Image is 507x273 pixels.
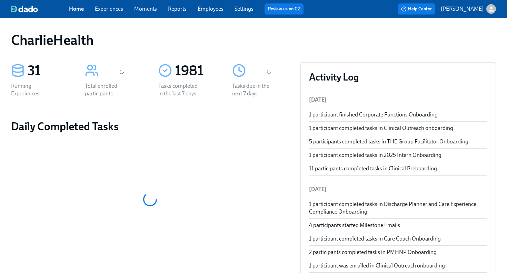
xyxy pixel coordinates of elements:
[309,165,487,172] div: 11 participants completed tasks in Clinical Preboarding
[309,262,487,270] div: 1 participant was enrolled in Clinical Outreach onboarding
[11,82,55,97] div: Running Experiences
[11,32,94,48] h1: CharlieHealth
[11,6,69,12] a: dado
[69,6,84,12] a: Home
[309,71,487,83] h3: Activity Log
[309,222,487,229] div: 4 participants started Milestone Emails
[265,3,304,15] button: Review us on G2
[309,181,487,198] li: [DATE]
[398,3,435,15] button: Help Center
[441,5,484,13] p: [PERSON_NAME]
[232,82,276,97] div: Tasks due in the next 7 days
[309,138,487,145] div: 5 participants completed tasks in THE Group Facilitator Onboarding
[11,6,38,12] img: dado
[158,82,202,97] div: Tasks completed in the last 7 days
[309,151,487,159] div: 1 participant completed tasks in 2025 Intern Onboarding
[441,4,496,14] button: [PERSON_NAME]
[28,62,68,79] div: 31
[401,6,432,12] span: Help Center
[168,6,187,12] a: Reports
[235,6,254,12] a: Settings
[309,248,487,256] div: 2 participants completed tasks in PMHNP Onboarding
[268,6,300,12] a: Review us on G2
[309,124,487,132] div: 1 participant completed tasks in Clinical Outreach onboarding
[95,6,123,12] a: Experiences
[175,62,216,79] div: 1981
[198,6,223,12] a: Employees
[11,120,289,133] h2: Daily Completed Tasks
[309,111,487,119] div: 1 participant finished Corporate Functions Onboarding
[134,6,157,12] a: Moments
[85,82,129,97] div: Total enrolled participants
[309,200,487,216] div: 1 participant completed tasks in Discharge Planner and Care Experience Compliance Onboarding
[309,96,327,103] span: [DATE]
[309,235,487,243] div: 1 participant completed tasks in Care Coach Onboarding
